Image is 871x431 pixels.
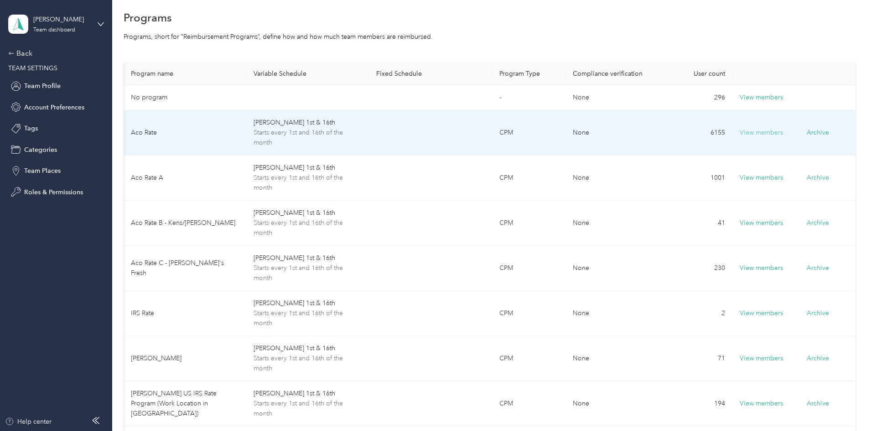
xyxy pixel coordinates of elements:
iframe: Everlance-gr Chat Button Frame [820,380,871,431]
td: Aco Rate [124,110,246,156]
span: Starts every 1st and 16th of the month [254,308,362,328]
td: None [565,110,659,156]
button: Help center [5,417,52,426]
button: Archive [807,353,829,363]
span: Starts every 1st and 16th of the month [254,128,362,148]
button: Archive [807,218,829,228]
span: Categories [24,145,57,155]
button: View members [740,353,783,363]
td: CPM [492,291,566,336]
span: Account Preferences [24,103,84,112]
button: Archive [807,263,829,273]
div: Team dashboard [33,27,75,33]
th: Program name [124,62,246,85]
td: Aco Rate A [124,156,246,201]
td: No program [124,85,246,110]
button: View members [740,218,783,228]
td: Aco Rate B - Kens/[PERSON_NAME] [124,201,246,246]
th: Variable Schedule [246,62,369,85]
div: [PERSON_NAME] [33,15,90,24]
button: View members [740,308,783,318]
td: - [492,85,566,110]
td: CPM [492,246,566,291]
button: Archive [807,173,829,182]
span: [PERSON_NAME] 1st & 16th [254,208,362,218]
td: None [565,336,659,381]
td: [PERSON_NAME] [124,336,246,381]
td: CPM [492,201,566,246]
td: 1001 [659,156,733,201]
button: View members [740,173,783,183]
td: CPM [492,381,566,426]
h1: Programs [124,13,172,22]
td: None [565,246,659,291]
td: IRS Rate [124,291,246,336]
td: 71 [659,336,733,381]
button: View members [740,128,783,138]
span: Starts every 1st and 16th of the month [254,263,362,283]
span: [PERSON_NAME] 1st & 16th [254,163,362,173]
td: 41 [659,201,733,246]
span: [PERSON_NAME] 1st & 16th [254,389,362,399]
th: User count [659,62,733,85]
td: CPM [492,110,566,156]
span: [PERSON_NAME] 1st & 16th [254,118,362,128]
td: 194 [659,381,733,426]
td: None [565,201,659,246]
span: Starts every 1st and 16th of the month [254,173,362,193]
td: 2 [659,291,733,336]
th: Fixed Schedule [369,62,492,85]
td: CPM [492,336,566,381]
span: Tags [24,124,38,133]
button: Archive [807,128,829,137]
div: Programs, short for “Reimbursement Programs”, define how and how much team members are reimbursed. [124,32,855,42]
span: Roles & Permissions [24,187,83,197]
td: None [565,381,659,426]
td: Aco Rate C - [PERSON_NAME]'s Fresh [124,246,246,291]
span: Team Places [24,166,61,176]
button: View members [740,399,783,409]
span: [PERSON_NAME] 1st & 16th [254,253,362,263]
td: None [565,85,659,110]
span: Starts every 1st and 16th of the month [254,353,362,374]
td: 6155 [659,110,733,156]
button: View members [740,263,783,273]
button: Archive [807,308,829,318]
th: Program Type [492,62,566,85]
th: Compliance verification [565,62,659,85]
td: None [565,156,659,201]
span: TEAM SETTINGS [8,64,57,72]
button: View members [740,93,783,103]
td: 296 [659,85,733,110]
span: Starts every 1st and 16th of the month [254,218,362,238]
span: Starts every 1st and 16th of the month [254,399,362,419]
div: Back [8,48,99,59]
span: [PERSON_NAME] 1st & 16th [254,343,362,353]
span: [PERSON_NAME] 1st & 16th [254,298,362,308]
td: [PERSON_NAME] US IRS Rate Program (Work Location in [GEOGRAPHIC_DATA]) [124,381,246,426]
td: None [565,291,659,336]
td: CPM [492,156,566,201]
td: 230 [659,246,733,291]
span: Team Profile [24,81,61,91]
button: Archive [807,399,829,408]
